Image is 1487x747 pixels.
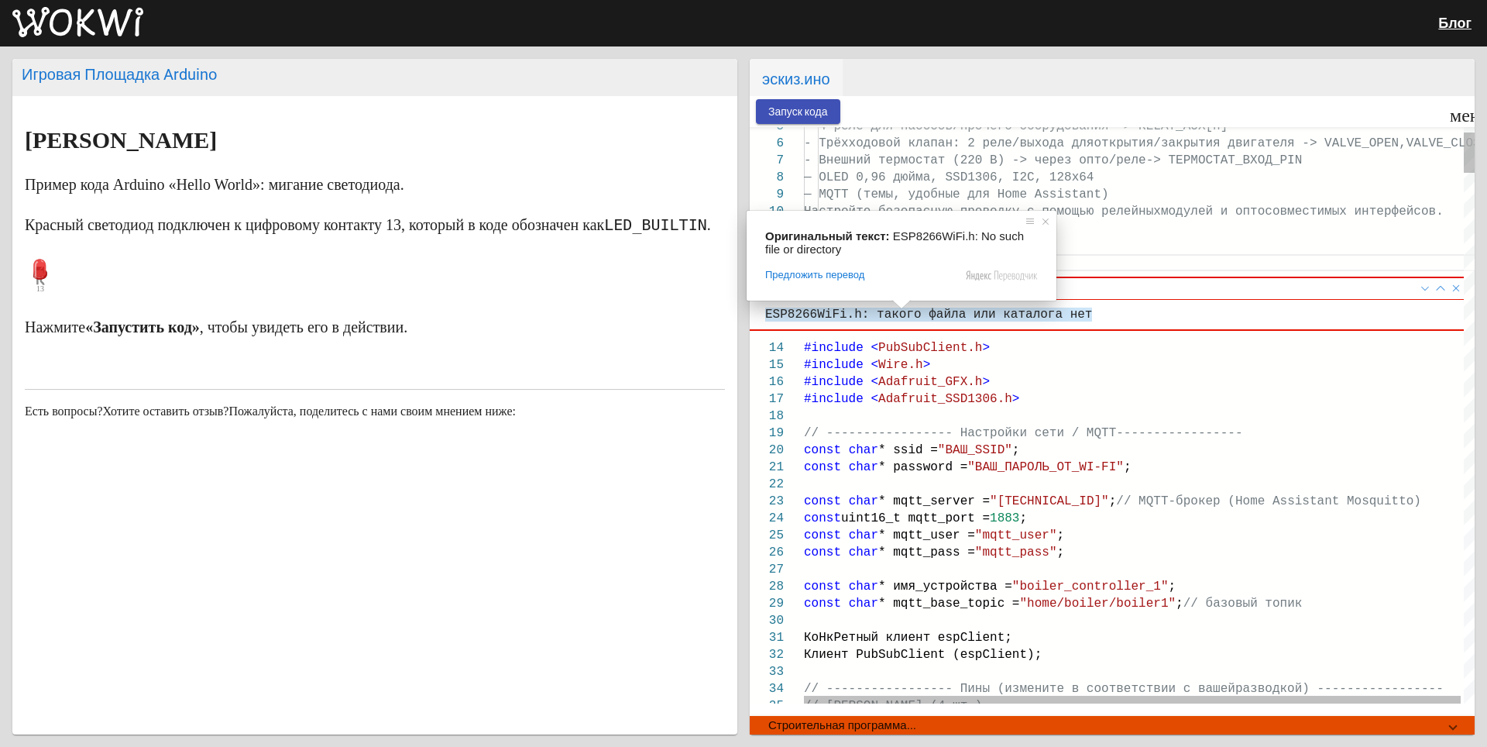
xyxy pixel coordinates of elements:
[765,229,1027,256] span: ESP8266WiFi.h: No such file or directory
[1116,494,1421,508] ya-tr-span: // MQTT-брокер (Home Assistant Mosquitto)
[750,612,784,629] div: 30
[878,443,938,457] ya-tr-span: * ssid =
[200,318,407,336] ya-tr-span: , чтобы увидеть его в действии.
[849,460,878,474] ya-tr-span: char
[804,546,841,559] ya-tr-span: const
[1450,278,1462,299] a: Закрыть
[750,203,784,220] div: 10
[804,648,1042,662] ya-tr-span: Клиент PubSubClient (espClient);
[849,597,878,611] ya-tr-span: char
[804,682,1235,696] ya-tr-span: // ----------------- Пины (измените в соответствии с вашей
[750,578,784,595] div: 28
[25,127,217,153] ya-tr-span: [PERSON_NAME]
[878,546,975,559] ya-tr-span: * mqtt_pass =
[990,511,1019,525] ya-tr-span: 1883
[768,106,828,119] ya-tr-span: Запуск кода
[750,716,1475,735] mat-expansion-panel-header: Строительная программа...
[1056,528,1064,542] ya-tr-span: ;
[804,494,841,508] ya-tr-span: const
[878,597,1019,611] ya-tr-span: * mqtt_base_topic =
[1012,392,1020,406] ya-tr-span: >
[750,663,784,680] div: 33
[804,392,864,406] ya-tr-span: #include
[804,528,841,542] ya-tr-span: const
[804,205,1161,219] ya-tr-span: Настройте безопасную проводку с помощью релейных
[878,358,923,372] ya-tr-span: Wire.h
[707,216,711,233] ya-tr-span: .
[804,170,1094,184] ya-tr-span: — OLED 0,96 дюйма, SSD1306, I2C, 128x64
[25,216,604,233] ya-tr-span: Красный светодиод подключен к цифровому контакту 13, который в коде обозначен как
[750,408,784,425] div: 18
[990,494,1109,508] ya-tr-span: "[TECHNICAL_ID]"
[604,215,706,234] code: LED_BUILTIN
[871,358,878,372] ya-tr-span: <
[1019,511,1027,525] ya-tr-span: ;
[25,176,404,193] ya-tr-span: Пример кода Arduino «Hello World»: мигание светодиода.
[871,392,878,406] ya-tr-span: <
[982,375,990,389] ya-tr-span: >
[750,152,784,169] div: 7
[804,443,841,457] ya-tr-span: const
[841,511,990,525] ya-tr-span: uint16_t mqtt_port =
[849,443,878,457] ya-tr-span: char
[768,718,916,732] ya-tr-span: Строительная программа...
[871,341,878,355] ya-tr-span: <
[923,358,931,372] ya-tr-span: >
[228,404,516,418] ya-tr-span: Пожалуйста, поделитесь с нами своим мнением ниже:
[804,375,864,389] ya-tr-span: #include
[12,7,143,38] img: Вокви
[1124,460,1132,474] ya-tr-span: ;
[750,510,784,527] div: 24
[982,341,990,355] ya-tr-span: >
[804,597,841,611] ya-tr-span: const
[1019,597,1176,611] ya-tr-span: "home/boiler/boiler1"
[1161,205,1444,219] ya-tr-span: модулей и оптосовместимых интерфейсов.
[750,135,784,152] div: 6
[765,229,890,243] span: Оригинальный текст:
[750,169,784,186] div: 8
[103,404,229,418] ya-tr-span: Хотите оставить отзыв?
[804,188,1109,201] ya-tr-span: — MQTT (темы, удобные для Home Assistant)
[22,65,217,84] ya-tr-span: Игровая Площадка Arduino
[750,391,784,408] div: 17
[750,459,784,476] div: 21
[1183,597,1303,611] ya-tr-span: // базовый топик
[750,561,784,578] div: 27
[1419,278,1431,299] a: Перейдите к следующей проблеме (ошибка, предупреждение, информация) (Alt+F8)
[765,308,1092,322] ya-tr-span: ESP8266WiFi.h: такого файла или каталога нет
[878,528,975,542] ya-tr-span: * mqtt_user =
[750,493,784,510] div: 23
[750,339,784,356] div: 14
[804,460,841,474] ya-tr-span: const
[1012,443,1020,457] ya-tr-span: ;
[750,527,784,544] div: 25
[938,443,1012,457] ya-tr-span: "ВАШ_SSID"
[750,476,784,493] div: 22
[762,70,830,88] ya-tr-span: эскиз.ино
[1116,426,1242,440] ya-tr-span: -----------------
[750,595,784,612] div: 29
[849,580,878,594] ya-tr-span: char
[804,580,841,594] ya-tr-span: const
[871,375,878,389] ya-tr-span: <
[25,404,103,418] ya-tr-span: Есть вопросы?
[1235,682,1444,696] ya-tr-span: разводкой) -----------------
[25,318,85,336] ya-tr-span: Нажмите
[1146,153,1303,167] ya-tr-span: -> ТЕРМОСТАТ_ВХОД_PIN
[1109,494,1117,508] ya-tr-span: ;
[804,136,1094,150] ya-tr-span: - Трёхходовой клапан: 2 реле/выхода для
[1434,278,1447,299] a: Перейдите к предыдущей проблеме (ошибка, предупреждение, информация) (Shift+Alt+F8)
[878,494,990,508] ya-tr-span: * mqtt_server =
[765,268,864,282] span: Предложить перевод
[1169,580,1176,594] ya-tr-span: ;
[878,580,1012,594] ya-tr-span: * имя_устройства =
[878,341,982,355] ya-tr-span: PubSubClient.h
[750,697,784,714] div: 35
[878,375,982,389] ya-tr-span: Adafruit_GFX.h
[1012,580,1169,594] ya-tr-span: "boiler_controller_1"
[85,318,200,336] ya-tr-span: «Запустить код»
[750,442,784,459] div: 20
[750,680,784,697] div: 34
[849,528,878,542] ya-tr-span: char
[849,494,878,508] ya-tr-span: char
